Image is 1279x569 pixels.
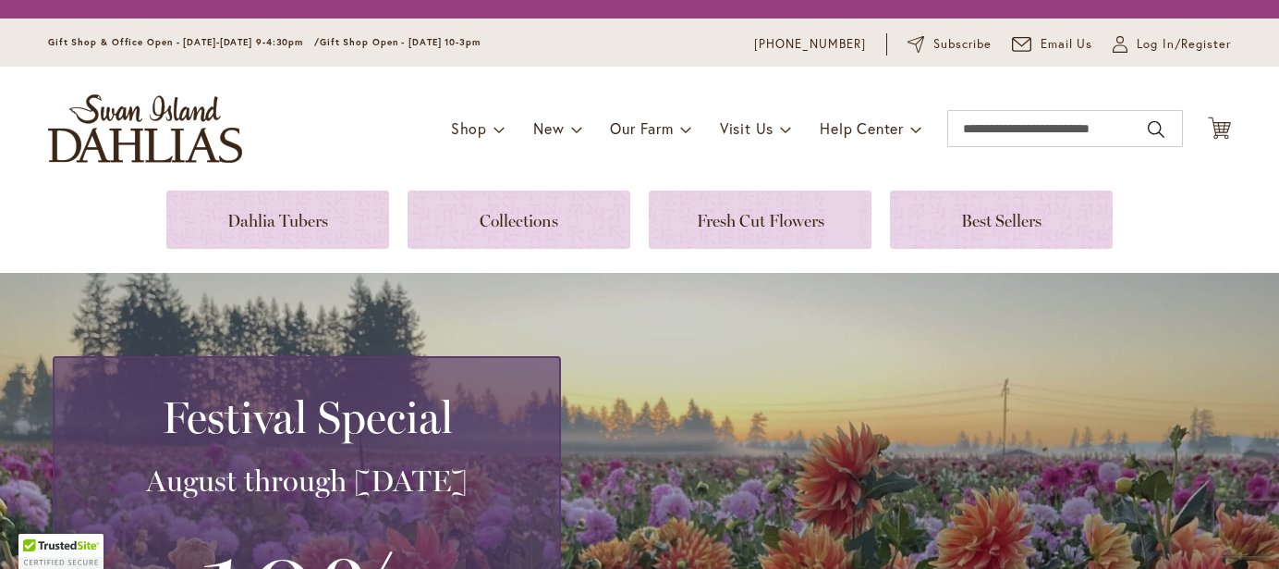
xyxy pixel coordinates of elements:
[48,94,242,163] a: store logo
[933,35,992,54] span: Subscribe
[720,118,773,138] span: Visit Us
[1113,35,1231,54] a: Log In/Register
[77,463,537,500] h3: August through [DATE]
[754,35,866,54] a: [PHONE_NUMBER]
[1137,35,1231,54] span: Log In/Register
[77,391,537,443] h2: Festival Special
[533,118,564,138] span: New
[320,36,481,48] span: Gift Shop Open - [DATE] 10-3pm
[907,35,992,54] a: Subscribe
[451,118,487,138] span: Shop
[820,118,904,138] span: Help Center
[610,118,673,138] span: Our Farm
[1041,35,1093,54] span: Email Us
[48,36,320,48] span: Gift Shop & Office Open - [DATE]-[DATE] 9-4:30pm /
[1148,115,1164,144] button: Search
[1012,35,1093,54] a: Email Us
